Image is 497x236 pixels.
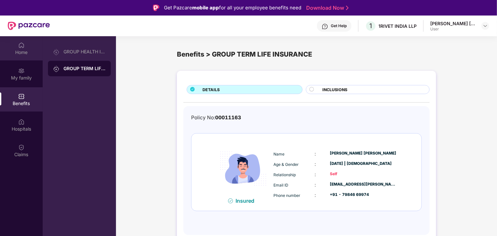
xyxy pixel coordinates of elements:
span: 1 [370,22,372,30]
span: Relationship [273,172,296,177]
img: svg+xml;base64,PHN2ZyBpZD0iRHJvcGRvd24tMzJ4MzIiIHhtbG5zPSJodHRwOi8vd3d3LnczLm9yZy8yMDAwL3N2ZyIgd2... [483,23,488,28]
span: : [315,172,316,177]
img: icon [214,140,272,197]
img: svg+xml;base64,PHN2ZyBpZD0iQmVuZWZpdHMiIHhtbG5zPSJodHRwOi8vd3d3LnczLm9yZy8yMDAwL3N2ZyIgd2lkdGg9Ij... [18,93,25,100]
div: [EMAIL_ADDRESS][PERSON_NAME][DOMAIN_NAME] [330,181,397,188]
span: 00011163 [215,114,241,121]
div: 1RIVET INDIA LLP [378,23,417,29]
span: : [315,182,316,188]
div: Get Help [331,23,347,28]
span: : [315,151,316,156]
div: Get Pazcare for all your employee benefits need [164,4,301,12]
span: : [315,161,316,167]
strong: mobile app [192,5,219,11]
div: Benefits > GROUP TERM LIFE INSURANCE [177,49,436,59]
img: svg+xml;base64,PHN2ZyBpZD0iSG9zcGl0YWxzIiB4bWxucz0iaHR0cDovL3d3dy53My5vcmcvMjAwMC9zdmciIHdpZHRoPS... [18,119,25,125]
div: GROUP HEALTH INSURANCE [64,49,106,54]
div: +91 - 79846 69974 [330,192,397,198]
span: Age & Gender [273,162,299,167]
div: [PERSON_NAME] [PERSON_NAME] [430,20,476,27]
img: New Pazcare Logo [8,22,50,30]
div: Self [330,171,397,177]
div: [PERSON_NAME] [PERSON_NAME] [330,150,397,156]
img: svg+xml;base64,PHN2ZyB3aWR0aD0iMjAiIGhlaWdodD0iMjAiIHZpZXdCb3g9IjAgMCAyMCAyMCIgZmlsbD0ibm9uZSIgeG... [18,68,25,74]
div: GROUP TERM LIFE INSURANCE [64,65,106,72]
span: Phone number [273,193,300,198]
span: Name [273,152,284,156]
img: svg+xml;base64,PHN2ZyBpZD0iSG9tZSIgeG1sbnM9Imh0dHA6Ly93d3cudzMub3JnLzIwMDAvc3ZnIiB3aWR0aD0iMjAiIG... [18,42,25,48]
img: svg+xml;base64,PHN2ZyB3aWR0aD0iMjAiIGhlaWdodD0iMjAiIHZpZXdCb3g9IjAgMCAyMCAyMCIgZmlsbD0ibm9uZSIgeG... [53,49,60,55]
img: Stroke [346,5,349,11]
div: Policy No: [191,114,241,122]
span: Email ID [273,183,288,188]
img: svg+xml;base64,PHN2ZyB3aWR0aD0iMjAiIGhlaWdodD0iMjAiIHZpZXdCb3g9IjAgMCAyMCAyMCIgZmlsbD0ibm9uZSIgeG... [53,66,60,72]
img: svg+xml;base64,PHN2ZyBpZD0iSGVscC0zMngzMiIgeG1sbnM9Imh0dHA6Ly93d3cudzMub3JnLzIwMDAvc3ZnIiB3aWR0aD... [322,23,328,30]
img: svg+xml;base64,PHN2ZyB4bWxucz0iaHR0cDovL3d3dy53My5vcmcvMjAwMC9zdmciIHdpZHRoPSIxNiIgaGVpZ2h0PSIxNi... [228,198,233,203]
span: DETAILS [202,87,220,93]
div: User [430,27,476,32]
span: : [315,192,316,198]
div: Insured [236,198,258,204]
span: INCLUSIONS [322,87,347,93]
a: Download Now [306,5,347,11]
div: [DATE] | [DEMOGRAPHIC_DATA] [330,161,397,167]
img: svg+xml;base64,PHN2ZyBpZD0iQ2xhaW0iIHhtbG5zPSJodHRwOi8vd3d3LnczLm9yZy8yMDAwL3N2ZyIgd2lkdGg9IjIwIi... [18,144,25,151]
img: Logo [153,5,159,11]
